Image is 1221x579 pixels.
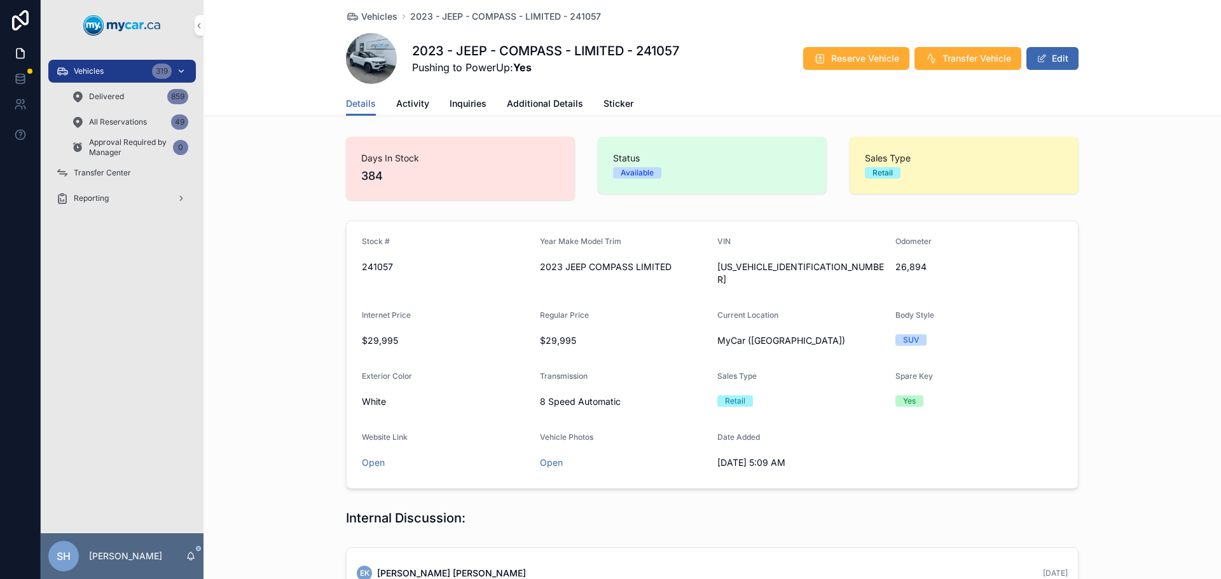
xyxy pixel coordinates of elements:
span: Regular Price [540,310,589,320]
span: [US_VEHICLE_IDENTIFICATION_NUMBER] [717,261,885,286]
span: Inquiries [450,97,486,110]
span: Spare Key [895,371,933,381]
span: [DATE] 5:09 AM [717,456,885,469]
span: Sticker [604,97,633,110]
span: Date Added [717,432,760,442]
span: Stock # [362,236,390,246]
span: Exterior Color [362,371,412,381]
div: Retail [725,395,745,407]
a: All Reservations49 [64,111,196,133]
span: 26,894 [895,261,1063,273]
div: 0 [173,140,188,155]
a: Sticker [604,92,633,118]
a: Reporting [48,187,196,210]
span: Reporting [74,193,109,203]
div: scrollable content [41,51,203,226]
span: 241057 [362,261,530,273]
span: Delivered [89,92,124,102]
span: Year Make Model Trim [540,236,621,246]
span: 2023 JEEP COMPASS LIMITED [540,261,708,273]
span: Status [613,152,811,165]
div: Yes [903,395,916,407]
span: $29,995 [540,334,708,347]
span: Sales Type [717,371,757,381]
a: 2023 - JEEP - COMPASS - LIMITED - 241057 [410,10,601,23]
button: Transfer Vehicle [914,47,1021,70]
span: Activity [396,97,429,110]
span: $29,995 [362,334,530,347]
span: Vehicles [361,10,397,23]
a: Delivered859 [64,85,196,108]
span: Internet Price [362,310,411,320]
span: Vehicle Photos [540,432,593,442]
a: Transfer Center [48,161,196,184]
p: [PERSON_NAME] [89,550,162,562]
span: VIN [717,236,731,246]
span: Transfer Center [74,168,131,178]
span: Body Style [895,310,934,320]
span: All Reservations [89,117,147,127]
a: Inquiries [450,92,486,118]
span: Website Link [362,432,408,442]
span: 8 Speed Automatic [540,395,708,408]
span: [DATE] [1043,568,1068,578]
div: 319 [152,64,172,79]
span: Current Location [717,310,778,320]
span: Days In Stock [361,152,560,165]
div: Retail [873,167,893,179]
button: Reserve Vehicle [803,47,909,70]
span: Sales Type [865,152,1063,165]
span: Odometer [895,236,932,246]
span: White [362,395,386,408]
div: Available [621,167,654,179]
a: Open [540,457,563,468]
a: Vehicles [346,10,397,23]
div: SUV [903,334,919,346]
strong: Yes [513,61,532,74]
img: App logo [83,15,161,36]
a: Details [346,92,376,116]
span: Pushing to PowerUp: [412,60,679,75]
span: Vehicles [74,66,104,76]
a: Approval Required by Manager0 [64,136,196,159]
button: Edit [1026,47,1079,70]
a: Open [362,457,385,468]
a: Vehicles319 [48,60,196,83]
div: 49 [171,114,188,130]
span: Transmission [540,371,588,381]
a: Additional Details [507,92,583,118]
span: Approval Required by Manager [89,137,168,158]
span: Additional Details [507,97,583,110]
h1: 2023 - JEEP - COMPASS - LIMITED - 241057 [412,42,679,60]
h1: Internal Discussion: [346,509,466,527]
span: SH [57,548,71,564]
a: Activity [396,92,429,118]
span: EK [360,568,369,578]
div: 859 [167,89,188,104]
span: 384 [361,167,560,185]
span: Details [346,97,376,110]
span: Transfer Vehicle [942,52,1011,65]
span: MyCar ([GEOGRAPHIC_DATA]) [717,334,845,347]
span: Reserve Vehicle [831,52,899,65]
